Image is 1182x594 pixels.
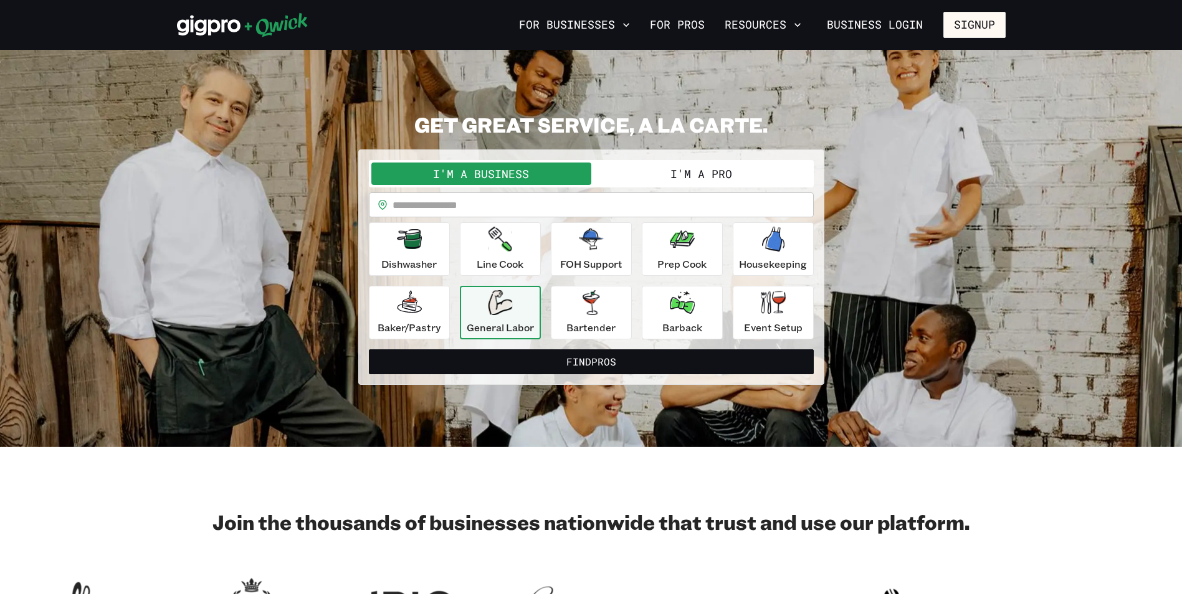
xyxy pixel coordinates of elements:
[645,14,710,35] a: For Pros
[733,222,814,276] button: Housekeeping
[381,257,437,271] p: Dishwasher
[657,257,707,271] p: Prep Cook
[369,349,814,374] button: FindPros
[642,222,723,276] button: Prep Cook
[739,257,807,271] p: Housekeeping
[460,222,541,276] button: Line Cook
[378,320,441,335] p: Baker/Pastry
[816,12,933,38] a: Business Login
[662,320,702,335] p: Barback
[744,320,803,335] p: Event Setup
[551,286,632,339] button: Bartender
[943,12,1006,38] button: Signup
[177,509,1006,534] h2: Join the thousands of businesses nationwide that trust and use our platform.
[642,286,723,339] button: Barback
[477,257,523,271] p: Line Cook
[371,163,591,185] button: I'm a Business
[733,286,814,339] button: Event Setup
[566,320,616,335] p: Bartender
[591,163,811,185] button: I'm a Pro
[460,286,541,339] button: General Labor
[560,257,622,271] p: FOH Support
[369,222,450,276] button: Dishwasher
[467,320,534,335] p: General Labor
[551,222,632,276] button: FOH Support
[514,14,635,35] button: For Businesses
[369,286,450,339] button: Baker/Pastry
[720,14,806,35] button: Resources
[358,112,824,137] h2: GET GREAT SERVICE, A LA CARTE.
